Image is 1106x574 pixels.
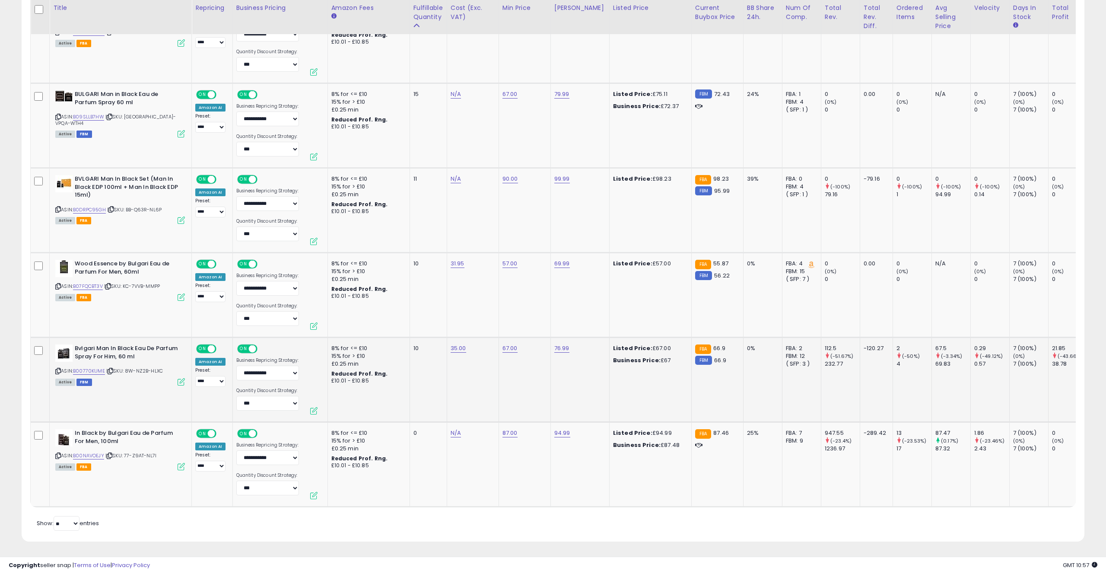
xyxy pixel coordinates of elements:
div: 0 [896,90,931,98]
small: (0%) [1013,99,1025,105]
small: (-23.4%) [830,437,852,444]
label: Business Repricing Strategy: [236,442,299,448]
small: (0%) [1013,353,1025,360]
div: 0 [1052,90,1087,98]
div: 21.85 [1052,344,1087,352]
div: Amazon AI [195,443,226,450]
a: Privacy Policy [112,561,150,569]
small: (-100%) [941,183,961,190]
span: | SKU: KC-7VVB-MMPP [104,283,160,290]
small: FBA [695,429,711,439]
div: £10.01 - £10.85 [331,462,403,469]
b: BVLGARI Man In Black Set (Man In Black EDP 100ml + Man In Black EDP 15ml) [75,175,180,201]
div: 17 [896,445,931,453]
a: N/A [451,175,461,183]
div: FBA: 2 [786,344,814,352]
div: 0 [974,90,1009,98]
div: 15% for > £10 [331,183,403,191]
div: 947.55 [825,429,860,437]
div: 0 [974,106,1009,114]
span: FBA [76,217,91,224]
div: 87.32 [935,445,970,453]
small: (0.17%) [941,437,958,444]
div: 67.5 [935,344,970,352]
span: All listings currently available for purchase on Amazon [55,40,75,47]
div: FBM: 4 [786,98,814,106]
div: £75.11 [613,90,685,98]
small: (-100%) [902,183,922,190]
b: In Black by Bulgari Eau de Parfum For Men, 100ml [75,429,180,447]
div: £10.01 - £10.85 [331,38,403,46]
div: 232.77 [825,360,860,368]
span: ON [197,430,208,437]
span: 66.9 [714,356,726,364]
b: Business Price: [613,102,661,110]
div: Preset: [195,29,226,48]
small: (-23.46%) [980,437,1004,444]
div: 15% for > £10 [331,268,403,275]
div: Business Pricing [236,3,324,13]
div: -289.42 [864,429,886,437]
div: 24% [747,90,775,98]
label: Quantity Discount Strategy: [236,303,299,309]
div: FBA: 0 [786,175,814,183]
small: (0%) [896,268,909,275]
div: FBM: 4 [786,183,814,191]
small: (0%) [1052,268,1064,275]
label: Business Repricing Strategy: [236,188,299,194]
small: (0%) [974,268,986,275]
small: (0%) [1052,183,1064,190]
div: 7 (100%) [1013,360,1048,368]
a: 67.00 [502,344,518,353]
div: FBM: 12 [786,352,814,360]
div: Total Profit [1052,3,1084,22]
div: 7 (100%) [1013,445,1048,453]
div: 0 [974,260,1009,268]
div: 7 (100%) [1013,90,1048,98]
div: Total Rev. Diff. [864,3,889,31]
div: 0 [974,275,1009,283]
b: Listed Price: [613,259,652,268]
small: (-100%) [830,183,850,190]
span: FBA [76,294,91,301]
div: 39% [747,175,775,183]
div: 1236.97 [825,445,860,453]
div: Listed Price [613,3,688,13]
div: seller snap | | [9,561,150,570]
div: 0 [1052,260,1087,268]
span: | SKU: [GEOGRAPHIC_DATA]-VPQA-WTH4 [55,113,176,126]
span: OFF [256,261,270,268]
div: Title [53,3,188,13]
span: 87.46 [713,429,729,437]
div: £0.25 min [331,191,403,198]
b: Reduced Prof. Rng. [331,201,388,208]
span: ON [197,176,208,183]
div: 94.99 [935,191,970,198]
div: £0.25 min [331,360,403,368]
div: 8% for <= £10 [331,344,403,352]
div: 7 (100%) [1013,260,1048,268]
img: 41ypOw7EeaL._SL40_.jpg [55,429,73,446]
div: 7 (100%) [1013,275,1048,283]
div: Velocity [974,3,1006,13]
div: ASIN: [55,90,185,137]
div: £10.01 - £10.85 [331,293,403,300]
span: ON [238,261,249,268]
div: FBA: 7 [786,429,814,437]
span: All listings currently available for purchase on Amazon [55,131,75,138]
small: (-51.67%) [830,353,853,360]
div: 7 (100%) [1013,191,1048,198]
div: 10 [413,260,440,268]
small: FBA [695,175,711,185]
span: FBA [76,40,91,47]
div: Fulfillable Quantity [413,3,443,22]
span: OFF [256,176,270,183]
div: Repricing [195,3,229,13]
div: 0 [825,90,860,98]
a: 35.00 [451,344,466,353]
div: 8% for <= £10 [331,429,403,437]
div: 0 [825,106,860,114]
div: Preset: [195,198,226,217]
b: Business Price: [613,356,661,364]
div: 15% for > £10 [331,352,403,360]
